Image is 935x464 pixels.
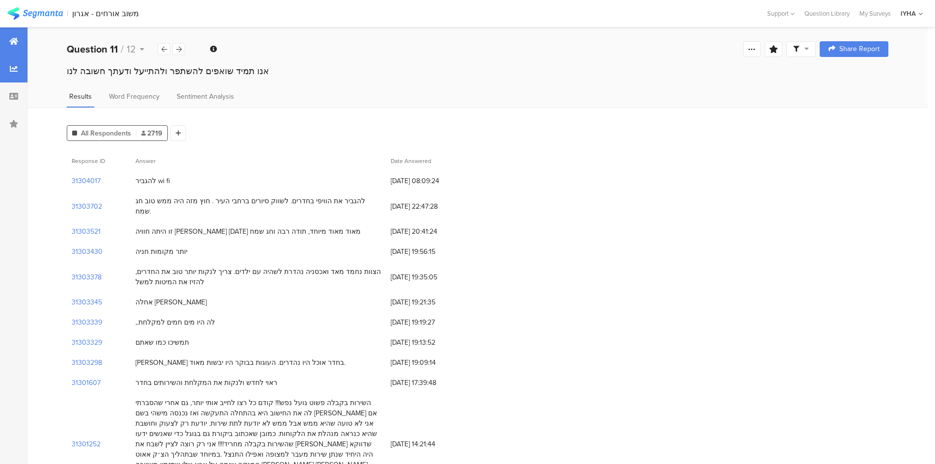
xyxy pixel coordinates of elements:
[135,157,156,165] span: Answer
[391,297,469,307] span: [DATE] 19:21:35
[391,357,469,368] span: [DATE] 19:09:14
[72,9,139,18] div: משוב אורחים - אגרון
[135,337,189,348] div: תמשיכו כמו שאתם
[767,6,795,21] div: Support
[72,246,103,257] section: 31303430
[72,201,102,212] section: 31303702
[72,439,101,449] section: 31301252
[135,246,187,257] div: יותר מקומות חניה
[81,128,131,138] span: All Respondents
[67,8,68,19] div: |
[121,42,124,56] span: /
[72,176,101,186] section: 31304017
[135,176,170,186] div: להגביר wi fi
[69,91,92,102] span: Results
[391,176,469,186] span: [DATE] 08:09:24
[391,337,469,348] span: [DATE] 19:13:52
[391,157,431,165] span: Date Answered
[67,65,888,78] div: אנו תמיד שואפים להשתפר ולהתייעל ודעתך חשובה לנו
[127,42,136,56] span: 12
[135,317,215,328] div: ,.לה היו מים חמים למקלחת
[391,272,469,282] span: [DATE] 19:35:05
[135,226,361,237] div: זו היתה חוויה [PERSON_NAME] [DATE] מאוד מאוד מיוחד, תודה רבה וחג שמח
[135,196,381,217] div: להגביר את הוויפי בחדרים. לשווק סיורים ברחבי העיר . חוץ מזה היה ממש טוב חג שמח.
[7,7,63,20] img: segmanta logo
[72,297,102,307] section: 31303345
[67,42,118,56] b: Question 11
[855,9,896,18] a: My Surveys
[391,317,469,328] span: [DATE] 19:19:27
[391,226,469,237] span: [DATE] 20:41:24
[800,9,855,18] a: Question Library
[109,91,160,102] span: Word Frequency
[391,201,469,212] span: [DATE] 22:47:28
[135,357,346,368] div: [PERSON_NAME] בחדר אוכל היו נהדרים. העוגות בבוקר היו יבשות מאוד.
[135,267,381,287] div: הצוות נחמד מאד ואכסניה נהדרת לשהיה עם ילדים. צריך לנקות יותר טוב את החדרים, להזיז את המיטות למשל
[135,297,207,307] div: אחלה [PERSON_NAME]
[839,46,880,53] span: Share Report
[72,357,102,368] section: 31303298
[141,128,162,138] span: 2719
[72,226,101,237] section: 31303521
[72,157,105,165] span: Response ID
[391,439,469,449] span: [DATE] 14:21:44
[72,317,102,328] section: 31303339
[72,272,102,282] section: 31303378
[391,378,469,388] span: [DATE] 17:39:48
[72,378,101,388] section: 31301607
[72,337,102,348] section: 31303329
[177,91,234,102] span: Sentiment Analysis
[391,246,469,257] span: [DATE] 19:56:15
[135,378,277,388] div: ראוי לחדש ולנקות את המקלחת והשירותים בחדר
[901,9,916,18] div: IYHA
